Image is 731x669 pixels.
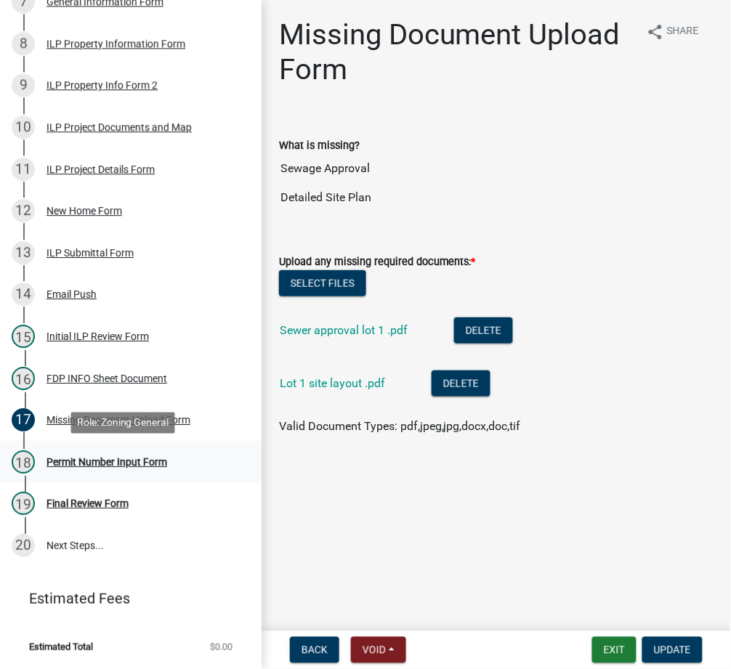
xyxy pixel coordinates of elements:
span: Void [363,644,386,656]
span: Estimated Total [29,642,93,652]
div: Missing Document Upload Form [47,415,190,425]
div: Role: Zoning General [71,412,175,433]
div: ILP Property Info Form 2 [47,80,158,90]
a: Estimated Fees [12,584,238,613]
div: 8 [12,32,35,55]
div: ILP Project Documents and Map [47,122,192,132]
label: What is missing? [279,141,360,151]
div: Final Review Form [47,498,129,508]
div: 20 [12,534,35,557]
div: ILP Submittal Form [47,248,134,258]
a: Lot 1 site layout .pdf [280,376,385,390]
a: Sewer approval lot 1 .pdf [280,323,408,337]
span: Share [667,23,699,41]
button: Update [642,637,703,663]
wm-modal-confirm: Delete Document [454,325,513,338]
span: Valid Document Types: pdf,jpeg,jpg,docx,doc,tif [279,419,521,433]
button: shareShare [635,17,711,46]
div: 9 [12,73,35,97]
i: share [647,23,664,41]
div: 14 [12,283,35,306]
div: ILP Project Details Form [47,164,155,174]
button: Delete [454,317,513,344]
div: 18 [12,450,35,474]
div: 17 [12,408,35,431]
button: Back [290,637,339,663]
wm-modal-confirm: Delete Document [432,378,490,392]
div: ILP Property Information Form [47,38,185,49]
span: Update [654,644,691,656]
span: $0.00 [210,642,233,652]
button: Void [351,637,406,663]
button: Delete [432,370,490,397]
div: FDP INFO Sheet Document [47,373,167,384]
div: 10 [12,115,35,139]
div: Permit Number Input Form [47,457,167,467]
div: 19 [12,492,35,515]
div: 12 [12,199,35,222]
button: Select files [279,270,366,296]
div: Email Push [47,289,97,299]
div: New Home Form [47,206,122,216]
div: Initial ILP Review Form [47,331,149,341]
h1: Missing Document Upload Form [279,17,635,87]
span: Back [302,644,328,656]
label: Upload any missing required documents: [279,257,476,267]
div: 11 [12,158,35,181]
div: 13 [12,241,35,264]
div: 16 [12,367,35,390]
div: 15 [12,325,35,348]
button: Exit [592,637,637,663]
